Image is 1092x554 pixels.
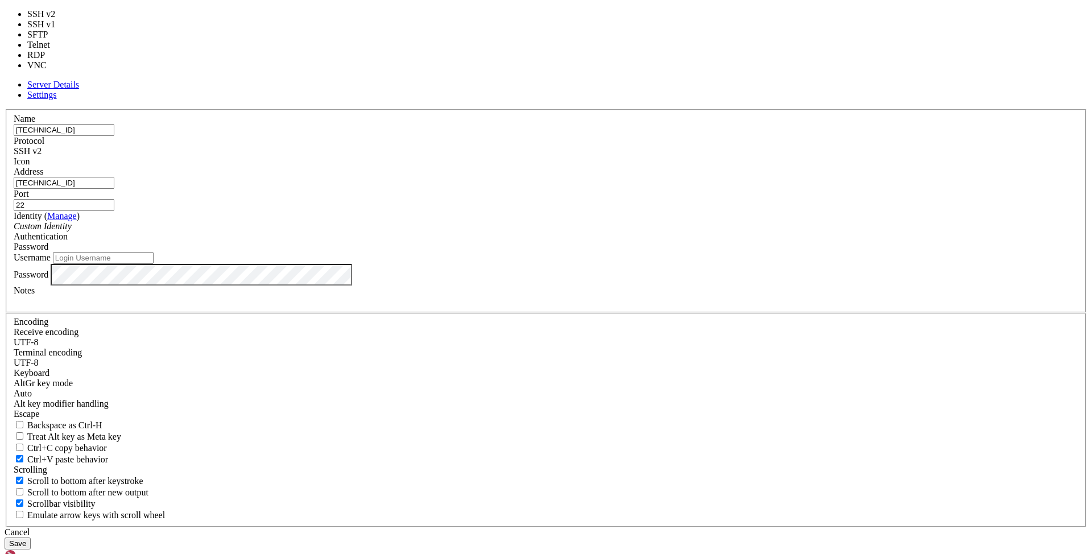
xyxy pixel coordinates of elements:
div: UTF-8 [14,358,1078,368]
span: Escape [14,409,39,419]
label: Username [14,253,51,262]
input: Server Name [14,124,114,136]
label: Whether to scroll to the bottom on any keystroke. [14,476,143,486]
div: UTF-8 [14,337,1078,348]
div: Escape [14,409,1078,419]
label: Ctrl-C copies if true, send ^C to host if false. Ctrl-Shift-C sends ^C to host if true, copies if... [14,443,107,453]
li: SSH v1 [27,19,69,30]
label: If true, the backspace should send BS ('\x08', aka ^H). Otherwise the backspace key should send '... [14,420,102,430]
li: SFTP [27,30,69,40]
input: Emulate arrow keys with scroll wheel [16,511,23,518]
label: Notes [14,286,35,295]
button: Save [5,538,31,549]
li: Telnet [27,40,69,50]
label: The vertical scrollbar mode. [14,499,96,508]
label: Icon [14,156,30,166]
label: Encoding [14,317,48,326]
label: Keyboard [14,368,49,378]
label: The default terminal encoding. ISO-2022 enables character map translations (like graphics maps). ... [14,348,82,357]
label: Protocol [14,136,44,146]
span: UTF-8 [14,358,39,367]
label: Authentication [14,231,68,241]
input: Ctrl+C copy behavior [16,444,23,451]
input: Scroll to bottom after new output [16,488,23,495]
label: Scroll to bottom after new output. [14,487,148,497]
input: Ctrl+V paste behavior [16,455,23,462]
input: Backspace as Ctrl-H [16,421,23,428]
li: VNC [27,60,69,71]
div: Cancel [5,527,1087,538]
input: Host Name or IP [14,177,114,189]
span: Backspace as Ctrl-H [27,420,102,430]
input: Port Number [14,199,114,211]
label: Whether the Alt key acts as a Meta key or as a distinct Alt key. [14,432,121,441]
label: Port [14,189,29,199]
div: Password [14,242,1078,252]
span: Ctrl+V paste behavior [27,454,108,464]
div: Custom Identity [14,221,1078,231]
span: Treat Alt key as Meta key [27,432,121,441]
li: RDP [27,50,69,60]
a: Server Details [27,80,79,89]
span: Emulate arrow keys with scroll wheel [27,510,165,520]
label: Set the expected encoding for data received from the host. If the encodings do not match, visual ... [14,378,73,388]
span: Password [14,242,48,251]
div: Auto [14,388,1078,399]
label: Controls how the Alt key is handled. Escape: Send an ESC prefix. 8-Bit: Add 128 to the typed char... [14,399,109,408]
span: Scrollbar visibility [27,499,96,508]
label: Set the expected encoding for data received from the host. If the encodings do not match, visual ... [14,327,78,337]
span: SSH v2 [14,146,42,156]
span: Auto [14,388,32,398]
label: Ctrl+V pastes if true, sends ^V to host if false. Ctrl+Shift+V sends ^V to host if true, pastes i... [14,454,108,464]
input: Scrollbar visibility [16,499,23,507]
span: ( ) [44,211,80,221]
span: Ctrl+C copy behavior [27,443,107,453]
span: Scroll to bottom after keystroke [27,476,143,486]
a: Manage [47,211,77,221]
input: Treat Alt key as Meta key [16,432,23,440]
label: When using the alternative screen buffer, and DECCKM (Application Cursor Keys) is active, mouse w... [14,510,165,520]
label: Address [14,167,43,176]
input: Login Username [53,252,154,264]
span: UTF-8 [14,337,39,347]
label: Name [14,114,35,123]
li: SSH v2 [27,9,69,19]
label: Identity [14,211,80,221]
i: Custom Identity [14,221,72,231]
label: Password [14,269,48,279]
a: Settings [27,90,57,100]
div: SSH v2 [14,146,1078,156]
input: Scroll to bottom after keystroke [16,477,23,484]
span: Scroll to bottom after new output [27,487,148,497]
label: Scrolling [14,465,47,474]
